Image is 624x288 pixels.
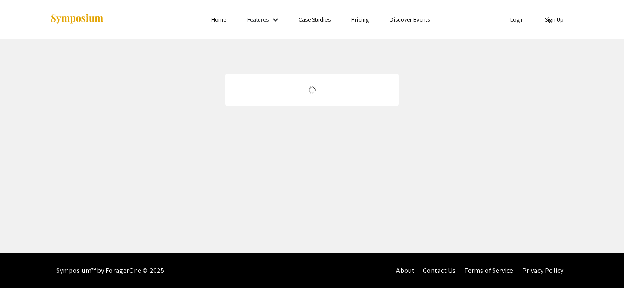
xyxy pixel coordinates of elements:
[390,16,430,23] a: Discover Events
[423,266,455,275] a: Contact Us
[522,266,563,275] a: Privacy Policy
[510,16,524,23] a: Login
[299,16,331,23] a: Case Studies
[247,16,269,23] a: Features
[211,16,226,23] a: Home
[396,266,414,275] a: About
[50,13,104,25] img: Symposium by ForagerOne
[270,15,281,25] mat-icon: Expand Features list
[56,253,164,288] div: Symposium™ by ForagerOne © 2025
[464,266,513,275] a: Terms of Service
[351,16,369,23] a: Pricing
[305,82,320,97] img: Loading
[545,16,564,23] a: Sign Up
